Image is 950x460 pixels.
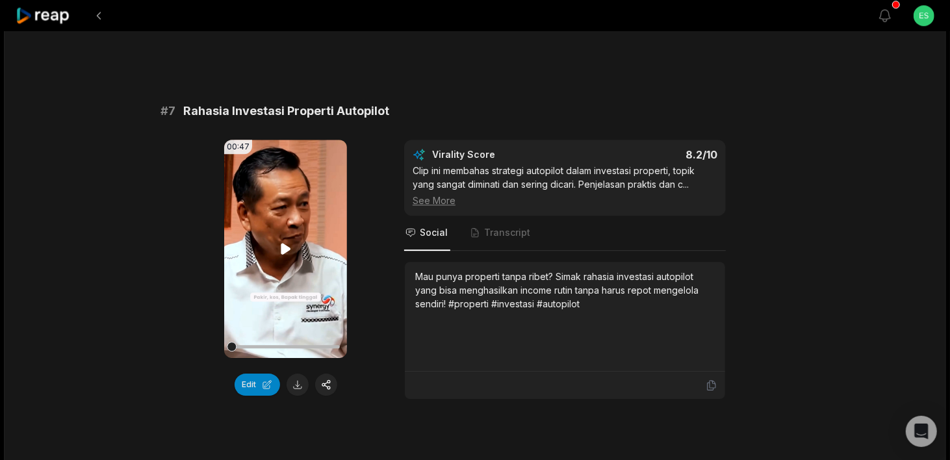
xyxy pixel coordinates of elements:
nav: Tabs [404,216,726,251]
video: Your browser does not support mp4 format. [224,140,347,358]
div: 8.2 /10 [578,148,718,161]
div: Open Intercom Messenger [906,416,937,447]
span: # 7 [160,102,175,120]
div: Clip ini membahas strategi autopilot dalam investasi properti, topik yang sangat diminati dan ser... [413,164,717,207]
div: Virality Score [432,148,572,161]
div: Mau punya properti tanpa ribet? Simak rahasia investasi autopilot yang bisa menghasilkan income r... [415,270,715,311]
span: Transcript [484,226,530,239]
span: Rahasia Investasi Properti Autopilot [183,102,389,120]
button: Edit [235,374,280,396]
div: See More [413,194,717,207]
span: Social [420,226,448,239]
